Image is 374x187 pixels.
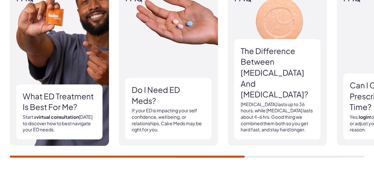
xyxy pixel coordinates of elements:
[359,114,370,120] a: login
[23,114,96,133] p: Start a [DATE] to discover how to best navigate your ED needs.
[23,91,96,113] h3: What ED treatment is best for me?
[132,84,205,106] h3: Do I need ED Meds?
[132,107,205,133] p: If your ED is impacting your self confidence, well being, or relationships, Cake Meds may be righ...
[241,46,314,100] h3: The difference between [MEDICAL_DATA] and [MEDICAL_DATA]?
[36,114,79,120] a: virtual consultation
[241,101,314,133] p: [MEDICAL_DATA] lasts up to 36 hours, while [MEDICAL_DATA] lasts about 4-6 hrs. Good thing we comb...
